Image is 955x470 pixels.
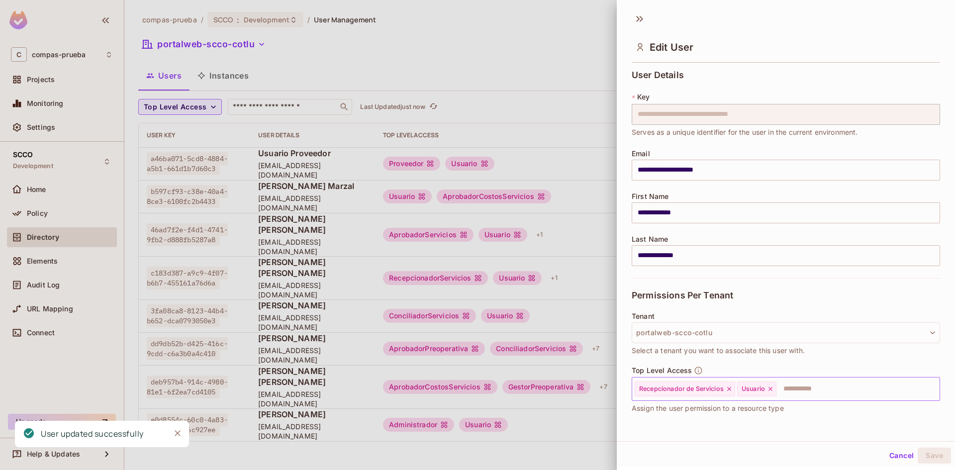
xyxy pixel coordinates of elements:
span: Usuario [742,385,765,393]
button: Close [170,426,185,441]
div: Recepcionador de Servicios [635,381,735,396]
span: Tenant [632,312,655,320]
span: Last Name [632,235,668,243]
span: First Name [632,192,669,200]
span: Top Level Access [632,367,692,375]
span: User Details [632,70,684,80]
span: Email [632,150,650,158]
button: portalweb-scco-cotlu [632,322,940,343]
span: Assign the user permission to a resource type [632,403,784,414]
span: Edit User [650,41,693,53]
span: Key [637,93,650,101]
button: Save [918,448,951,464]
span: Permissions Per Tenant [632,290,733,300]
div: User updated successfully [41,428,144,440]
button: Cancel [885,448,918,464]
div: Usuario [737,381,776,396]
span: Serves as a unique identifier for the user in the current environment. [632,127,858,138]
span: Recepcionador de Servicios [639,385,724,393]
span: Select a tenant you want to associate this user with. [632,345,805,356]
button: Open [935,387,937,389]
